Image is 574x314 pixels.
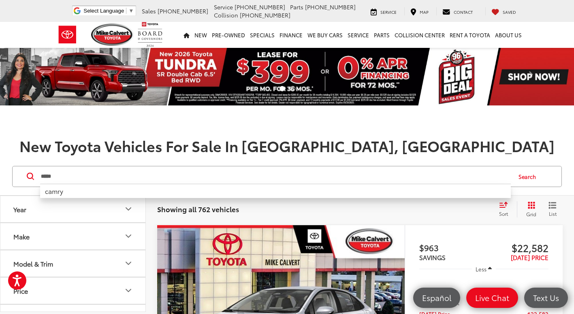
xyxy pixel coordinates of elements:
[454,9,473,15] span: Contact
[466,288,518,308] a: Live Chat
[124,286,133,295] div: Price
[471,292,513,303] span: Live Chat
[517,201,542,217] button: Grid View
[503,9,516,15] span: Saved
[157,204,239,214] span: Showing all 762 vehicles
[305,3,356,11] span: [PHONE_NUMBER]
[548,210,557,217] span: List
[158,7,208,15] span: [PHONE_NUMBER]
[0,277,146,304] button: PricePrice
[526,211,536,217] span: Grid
[181,22,192,48] a: Home
[40,167,511,186] input: Search by Make, Model, or Keyword
[493,22,524,48] a: About Us
[83,8,134,14] a: Select Language​
[447,22,493,48] a: Rent a Toyota
[52,22,83,48] img: Toyota
[472,262,496,276] button: Less
[209,22,248,48] a: Pre-Owned
[13,260,53,267] div: Model & Trim
[380,9,397,15] span: Service
[413,288,460,308] a: Español
[476,265,487,273] span: Less
[418,292,455,303] span: Español
[214,3,233,11] span: Service
[214,11,238,19] span: Collision
[404,7,435,15] a: Map
[124,258,133,268] div: Model & Trim
[485,7,522,15] a: My Saved Vehicles
[420,9,429,15] span: Map
[365,7,403,15] a: Service
[83,8,124,14] span: Select Language
[392,22,447,48] a: Collision Center
[240,11,290,19] span: [PHONE_NUMBER]
[419,253,446,262] span: SAVINGS
[419,287,435,295] span: MSRP:
[511,253,548,262] span: [DATE] PRICE
[13,205,26,213] div: Year
[290,3,303,11] span: Parts
[527,287,548,295] span: $23,545
[192,22,209,48] a: New
[128,8,134,14] span: ▼
[277,22,305,48] a: Finance
[484,241,548,254] span: $22,582
[345,22,371,48] a: Service
[124,231,133,241] div: Make
[91,24,134,46] img: Mike Calvert Toyota
[0,223,146,249] button: MakeMake
[524,288,568,308] a: Text Us
[305,22,345,48] a: WE BUY CARS
[419,241,484,254] span: $963
[13,287,28,295] div: Price
[0,196,146,222] button: YearYear
[542,201,563,217] button: List View
[495,201,517,217] button: Select sort value
[371,22,392,48] a: Parts
[235,3,285,11] span: [PHONE_NUMBER]
[529,292,563,303] span: Text Us
[142,7,156,15] span: Sales
[511,166,548,187] button: Search
[436,7,479,15] a: Contact
[248,22,277,48] a: Specials
[40,184,511,198] li: camry
[13,232,30,240] div: Make
[0,250,146,277] button: Model & TrimModel & Trim
[124,204,133,214] div: Year
[499,210,508,217] span: Sort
